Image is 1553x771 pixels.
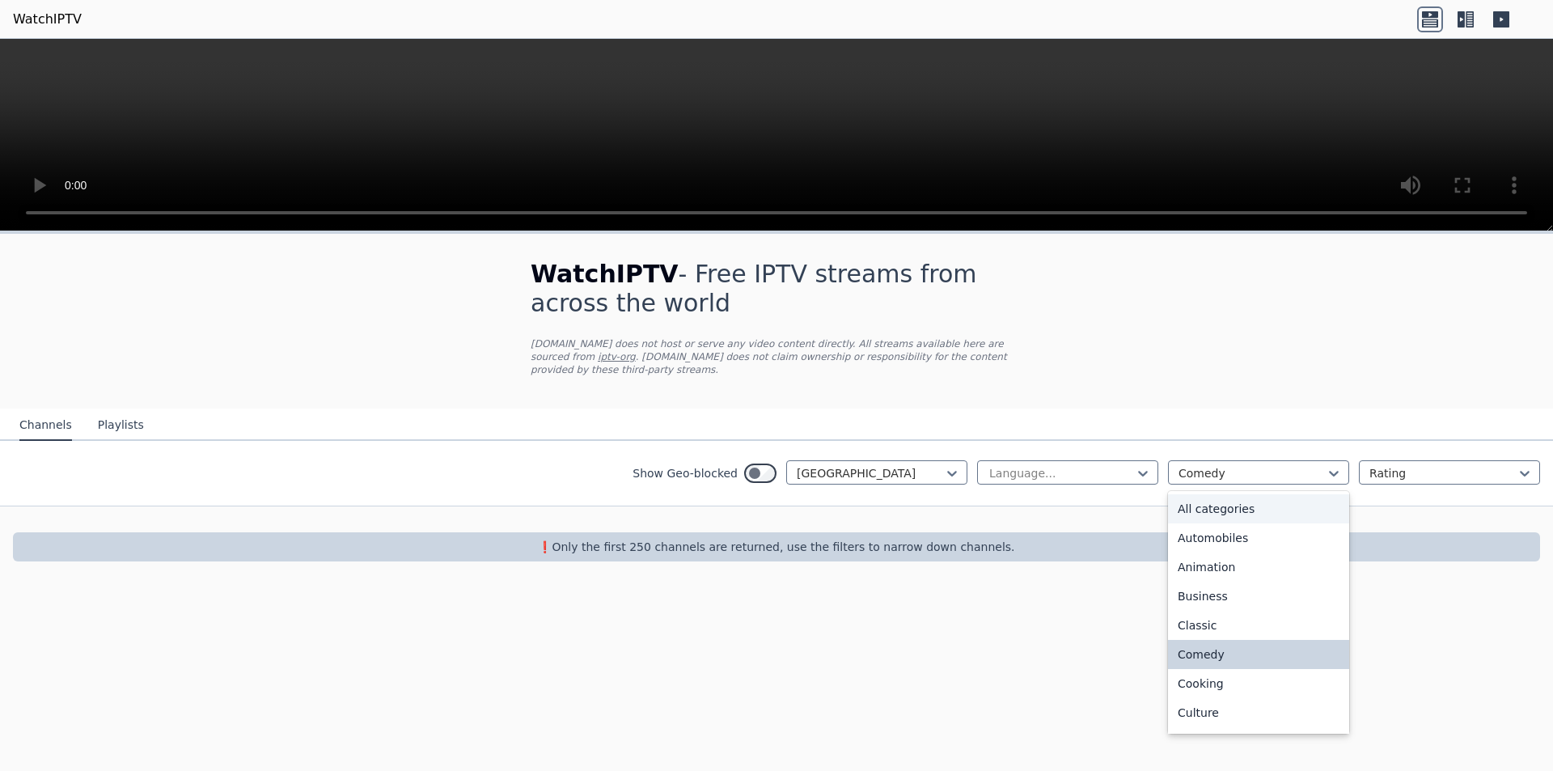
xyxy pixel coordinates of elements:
div: Classic [1168,611,1349,640]
a: iptv-org [598,351,636,362]
span: WatchIPTV [531,260,679,288]
div: Cooking [1168,669,1349,698]
label: Show Geo-blocked [633,465,738,481]
div: Documentary [1168,727,1349,756]
p: ❗️Only the first 250 channels are returned, use the filters to narrow down channels. [19,539,1534,555]
h1: - Free IPTV streams from across the world [531,260,1022,318]
div: Comedy [1168,640,1349,669]
div: Culture [1168,698,1349,727]
p: [DOMAIN_NAME] does not host or serve any video content directly. All streams available here are s... [531,337,1022,376]
button: Channels [19,410,72,441]
button: Playlists [98,410,144,441]
div: Business [1168,582,1349,611]
div: Automobiles [1168,523,1349,553]
div: Animation [1168,553,1349,582]
div: All categories [1168,494,1349,523]
a: WatchIPTV [13,10,82,29]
